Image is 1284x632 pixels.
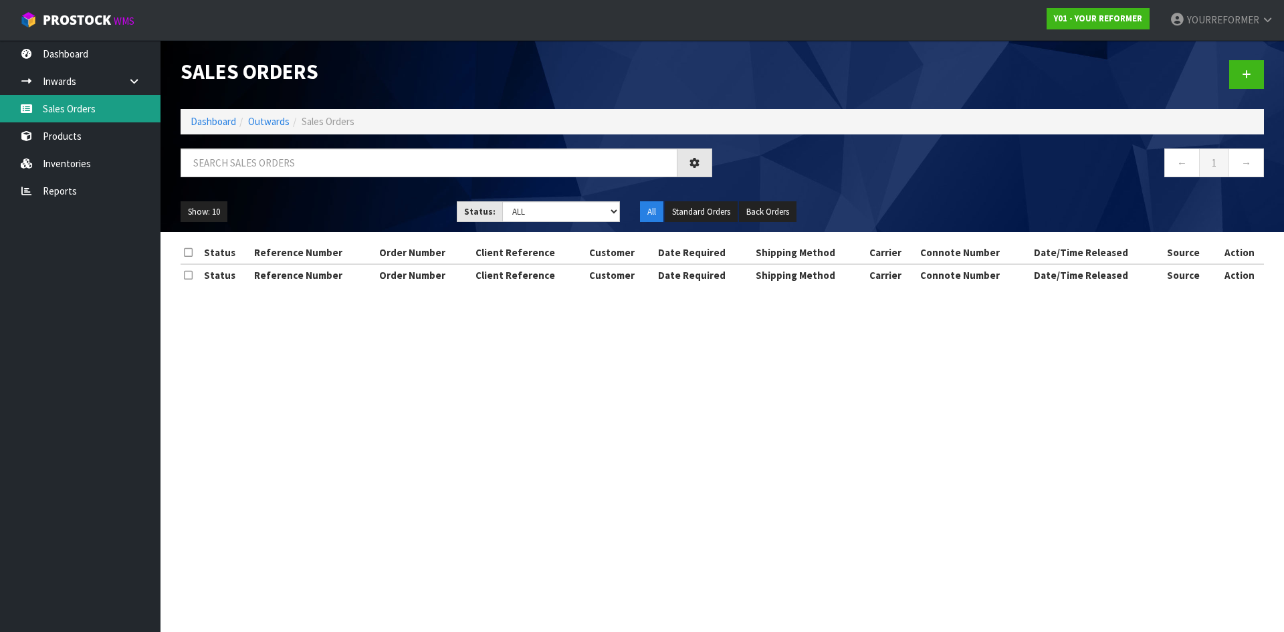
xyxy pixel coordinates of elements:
th: Customer [586,264,655,286]
strong: Status: [464,206,496,217]
th: Client Reference [472,242,586,264]
th: Action [1215,242,1264,264]
th: Reference Number [251,264,376,286]
th: Shipping Method [752,264,866,286]
th: Customer [586,242,655,264]
img: cube-alt.png [20,11,37,28]
a: → [1228,148,1264,177]
th: Order Number [376,242,472,264]
a: 1 [1199,148,1229,177]
th: Date/Time Released [1031,242,1164,264]
strong: Y01 - YOUR REFORMER [1054,13,1142,24]
span: Sales Orders [302,115,354,128]
span: YOURREFORMER [1187,13,1259,26]
th: Carrier [866,264,917,286]
th: Source [1164,264,1216,286]
span: ProStock [43,11,111,29]
button: Back Orders [739,201,796,223]
button: All [640,201,663,223]
th: Date Required [655,264,752,286]
th: Date Required [655,242,752,264]
th: Status [201,264,251,286]
th: Order Number [376,264,472,286]
th: Client Reference [472,264,586,286]
button: Standard Orders [665,201,738,223]
th: Carrier [866,242,917,264]
a: ← [1164,148,1200,177]
button: Show: 10 [181,201,227,223]
th: Shipping Method [752,242,866,264]
th: Date/Time Released [1031,264,1164,286]
a: Outwards [248,115,290,128]
h1: Sales Orders [181,60,712,83]
a: Dashboard [191,115,236,128]
small: WMS [114,15,134,27]
th: Reference Number [251,242,376,264]
th: Source [1164,242,1216,264]
th: Connote Number [917,242,1031,264]
th: Connote Number [917,264,1031,286]
th: Action [1215,264,1264,286]
input: Search sales orders [181,148,677,177]
th: Status [201,242,251,264]
nav: Page navigation [732,148,1264,181]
